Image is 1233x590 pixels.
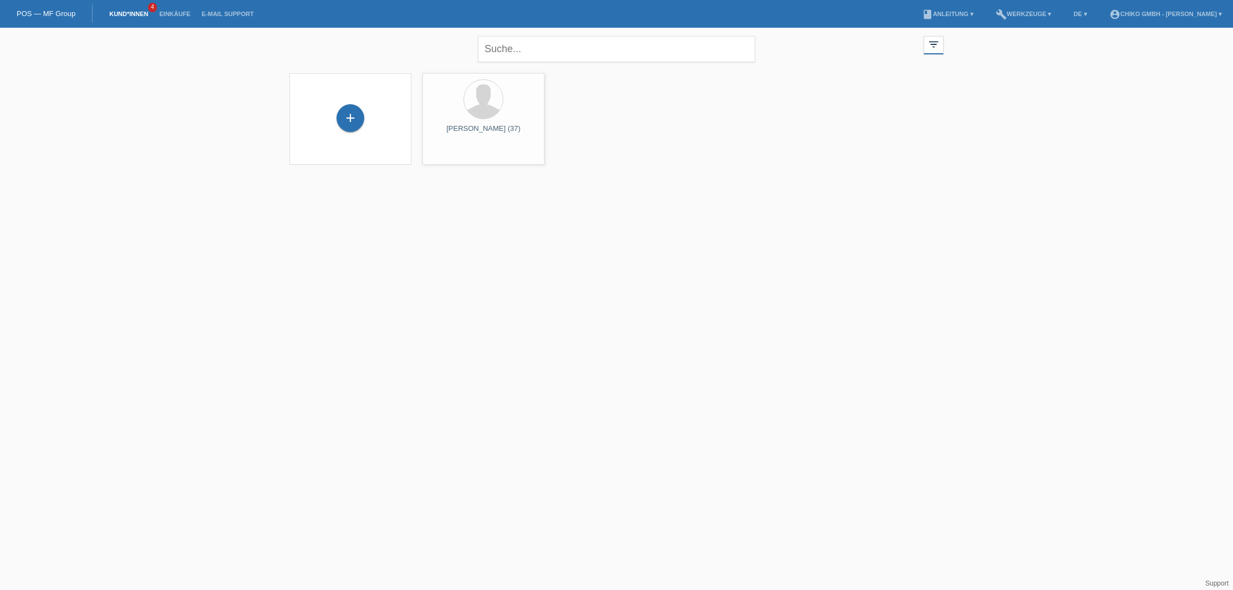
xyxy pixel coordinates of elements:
i: build [996,9,1007,20]
a: buildWerkzeuge ▾ [990,11,1057,17]
a: E-Mail Support [196,11,259,17]
a: Einkäufe [154,11,196,17]
span: 4 [148,3,157,12]
i: account_circle [1109,9,1120,20]
input: Suche... [478,36,755,62]
a: DE ▾ [1068,11,1092,17]
a: POS — MF Group [17,9,75,18]
a: Kund*innen [104,11,154,17]
i: book [922,9,933,20]
a: bookAnleitung ▾ [916,11,979,17]
a: Support [1205,579,1229,587]
div: Kund*in hinzufügen [337,109,364,128]
div: [PERSON_NAME] (37) [431,124,536,142]
i: filter_list [928,38,940,50]
a: account_circleChiko GmbH - [PERSON_NAME] ▾ [1104,11,1227,17]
